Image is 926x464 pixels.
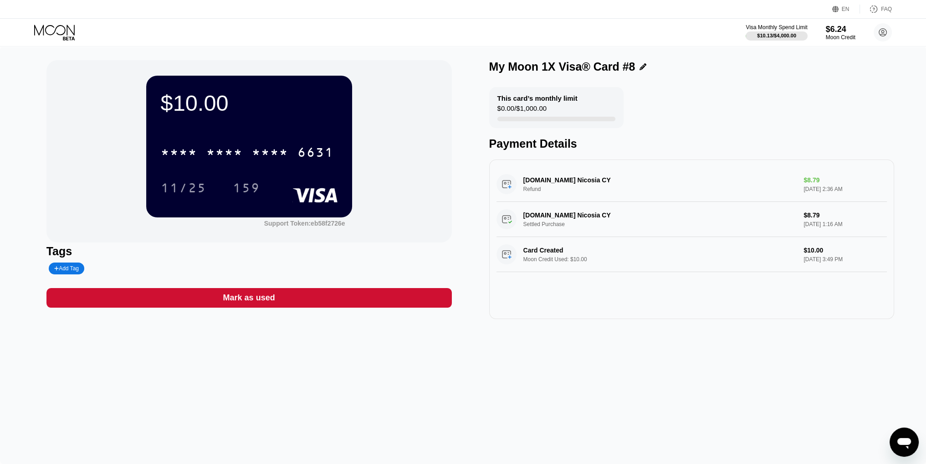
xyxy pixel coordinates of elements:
[489,60,635,73] div: My Moon 1X Visa® Card #8
[264,220,345,227] div: Support Token: eb58f2726e
[890,428,919,457] iframe: Nút để khởi chạy cửa sổ nhắn tin
[297,146,334,161] div: 6631
[154,176,213,199] div: 11/25
[746,24,807,41] div: Visa Monthly Spend Limit$10.13/$4,000.00
[46,245,452,258] div: Tags
[226,176,267,199] div: 159
[746,24,807,31] div: Visa Monthly Spend Limit
[161,182,206,196] div: 11/25
[264,220,345,227] div: Support Token:eb58f2726e
[757,33,796,38] div: $10.13 / $4,000.00
[842,6,849,12] div: EN
[54,265,79,272] div: Add Tag
[497,94,578,102] div: This card’s monthly limit
[832,5,860,14] div: EN
[49,263,84,274] div: Add Tag
[223,293,275,303] div: Mark as used
[161,90,338,116] div: $10.00
[826,25,855,41] div: $6.24Moon Credit
[860,5,892,14] div: FAQ
[233,182,260,196] div: 159
[489,137,895,150] div: Payment Details
[826,25,855,34] div: $6.24
[881,6,892,12] div: FAQ
[826,34,855,41] div: Moon Credit
[46,288,452,308] div: Mark as used
[497,104,547,117] div: $0.00 / $1,000.00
